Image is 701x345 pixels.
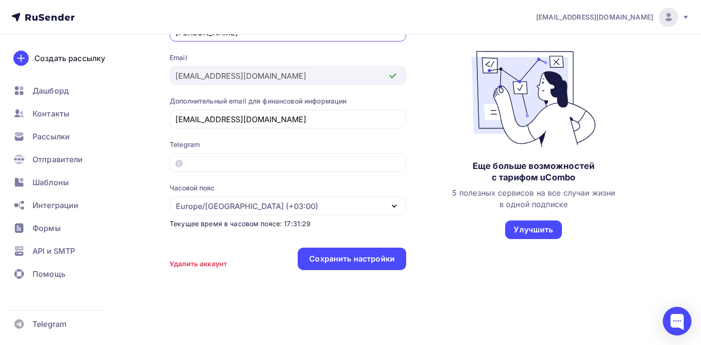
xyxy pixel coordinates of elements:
div: Email [170,53,406,63]
div: Удалить аккаунт [170,259,227,269]
div: 5 полезных сервисов на все случаи жизни в одной подписке [452,187,615,210]
span: Рассылки [32,131,70,142]
span: Отправители [32,154,83,165]
div: Дополнительный email для финансовой информации [170,96,406,106]
div: Telegram [170,140,406,149]
span: API и SMTP [32,245,75,257]
div: Улучшить [514,224,553,235]
span: Контакты [32,108,69,119]
input: Укажите дополнительный email [175,114,401,125]
div: Сохранить настройки [309,253,395,264]
span: Формы [32,222,61,234]
div: Текущее время в часовом поясе: 17:31:29 [170,219,406,229]
div: Еще больше возможностей с тарифом uCombo [473,160,594,183]
a: Рассылки [8,127,121,146]
a: Формы [8,219,121,238]
span: Шаблоны [32,177,69,188]
div: Создать рассылку [34,52,105,64]
span: Telegram [32,318,66,330]
span: Интеграции [32,199,78,211]
a: [EMAIL_ADDRESS][DOMAIN_NAME] [536,8,690,27]
div: Europe/[GEOGRAPHIC_DATA] (+03:00) [176,200,318,212]
div: @ [175,157,183,168]
span: Помощь [32,268,65,280]
span: [EMAIL_ADDRESS][DOMAIN_NAME] [536,12,653,22]
a: Отправители [8,150,121,169]
button: Часовой пояс Europe/[GEOGRAPHIC_DATA] (+03:00) [170,183,406,215]
div: Часовой пояс [170,183,215,193]
a: Контакты [8,104,121,123]
a: Дашборд [8,81,121,100]
a: Шаблоны [8,173,121,192]
span: Дашборд [32,85,69,96]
